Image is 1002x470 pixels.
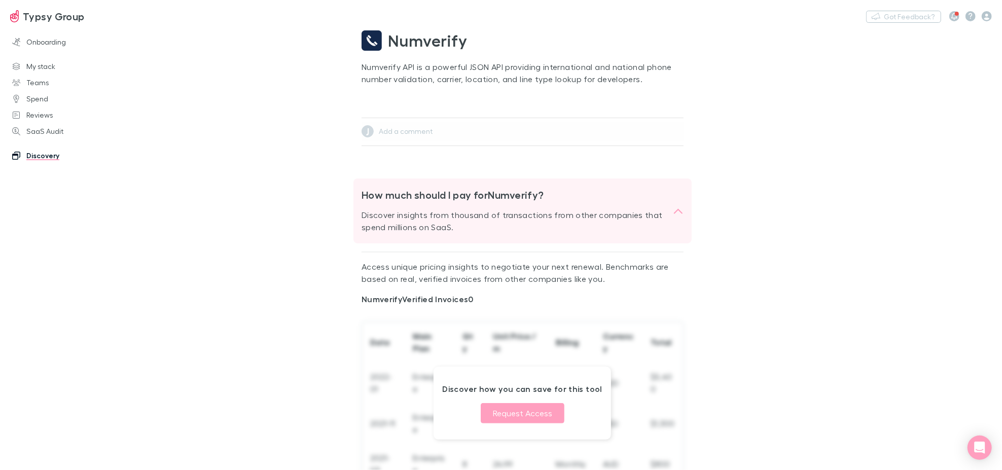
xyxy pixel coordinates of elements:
[485,363,548,403] td: 18.76
[362,61,684,85] p: Numverify API is a powerful JSON API providing international and national phone number validation...
[376,126,681,136] div: Add a comment
[2,148,138,164] a: Discovery
[353,178,692,243] div: How much should I pay forNumverify?Discover insights from thousand of transactions from other com...
[454,322,485,363] th: Qty
[362,293,684,305] p: Numverify Verified Invoices 0
[548,322,595,363] th: Billing
[2,123,138,139] a: SaaS Audit
[595,363,642,403] td: AUD
[548,363,595,403] td: Annual
[405,322,454,363] th: Main Plan
[23,10,85,22] h3: Typsy Group
[454,363,485,403] td: 100
[485,322,548,363] th: Unit Price / m
[362,363,405,403] td: 2022-01
[866,11,941,23] button: Got Feedback?
[2,34,138,50] a: Onboarding
[2,107,138,123] a: Reviews
[405,403,454,444] td: Enterprise
[362,322,405,363] th: Date
[362,403,405,444] td: 2021-11
[642,403,683,444] td: $1,300
[595,403,642,444] td: USD
[2,91,138,107] a: Spend
[10,10,19,22] img: Typsy Group's Logo
[405,363,454,403] td: Enterprise
[442,383,603,395] p: Discover how you can save for this tool
[362,30,382,51] img: Numverify's Logo
[968,436,992,460] div: Open Intercom Messenger
[362,189,665,201] h3: How much should I pay for Numverify ?
[2,75,138,91] a: Teams
[642,322,683,363] th: Total
[595,322,642,363] th: Currency
[4,4,91,28] a: Typsy Group
[362,125,374,137] div: J
[642,363,683,403] td: $5,400
[2,58,138,75] a: My stack
[362,261,684,285] p: Access unique pricing insights to negotiate your next renewal. Benchmarks are based on real, veri...
[388,28,468,53] span: Numverify
[481,403,564,423] button: Request Access
[362,209,665,233] p: Discover insights from thousand of transactions from other companies that spend millions on SaaS.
